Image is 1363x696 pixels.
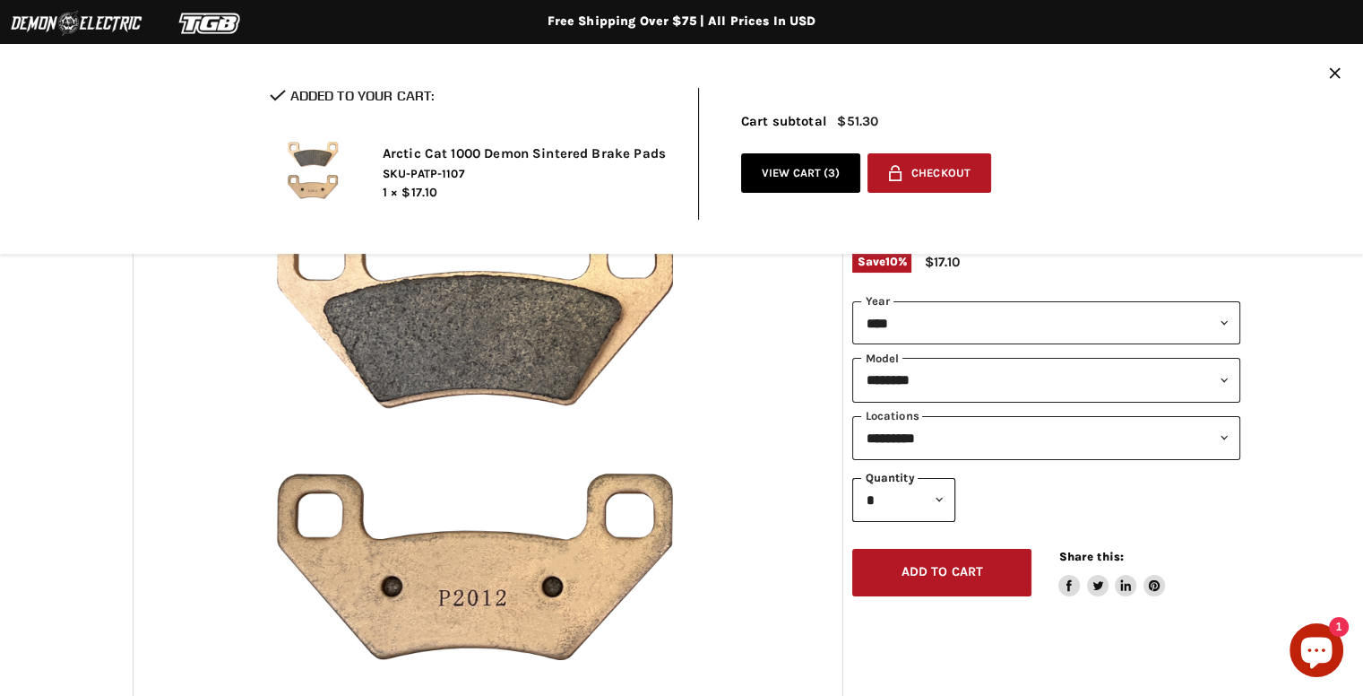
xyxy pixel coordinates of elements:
img: Demon Electric Logo 2 [9,6,143,40]
span: 10 [885,255,898,268]
span: $17.10 [401,185,437,200]
img: Arctic Cat 1000 Demon Sintered Brake Pads [270,126,359,216]
span: Save % [852,252,911,272]
span: Checkout [911,167,970,180]
select: year [852,301,1239,345]
span: 3 [828,166,835,179]
span: $51.30 [837,114,878,129]
select: Quantity [852,478,955,522]
inbox-online-store-chat: Shopify online store chat [1284,623,1349,682]
aside: Share this: [1058,549,1165,596]
button: Add to cart [852,549,1031,596]
button: Checkout [867,153,991,194]
span: Share this: [1058,550,1123,563]
select: modal-name [852,358,1239,402]
h2: Added to your cart: [270,88,671,103]
span: SKU-PATP-1107 [383,166,671,182]
a: View cart (3) [741,153,861,194]
form: cart checkout [860,153,991,200]
img: TGB Logo 2 [143,6,278,40]
span: Cart subtotal [741,113,827,129]
span: Add to cart [901,564,984,579]
button: Close [1329,67,1341,83]
span: $17.10 [925,254,960,270]
h2: Arctic Cat 1000 Demon Sintered Brake Pads [383,145,671,163]
span: 1 × [383,185,398,200]
select: keys [852,416,1239,460]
